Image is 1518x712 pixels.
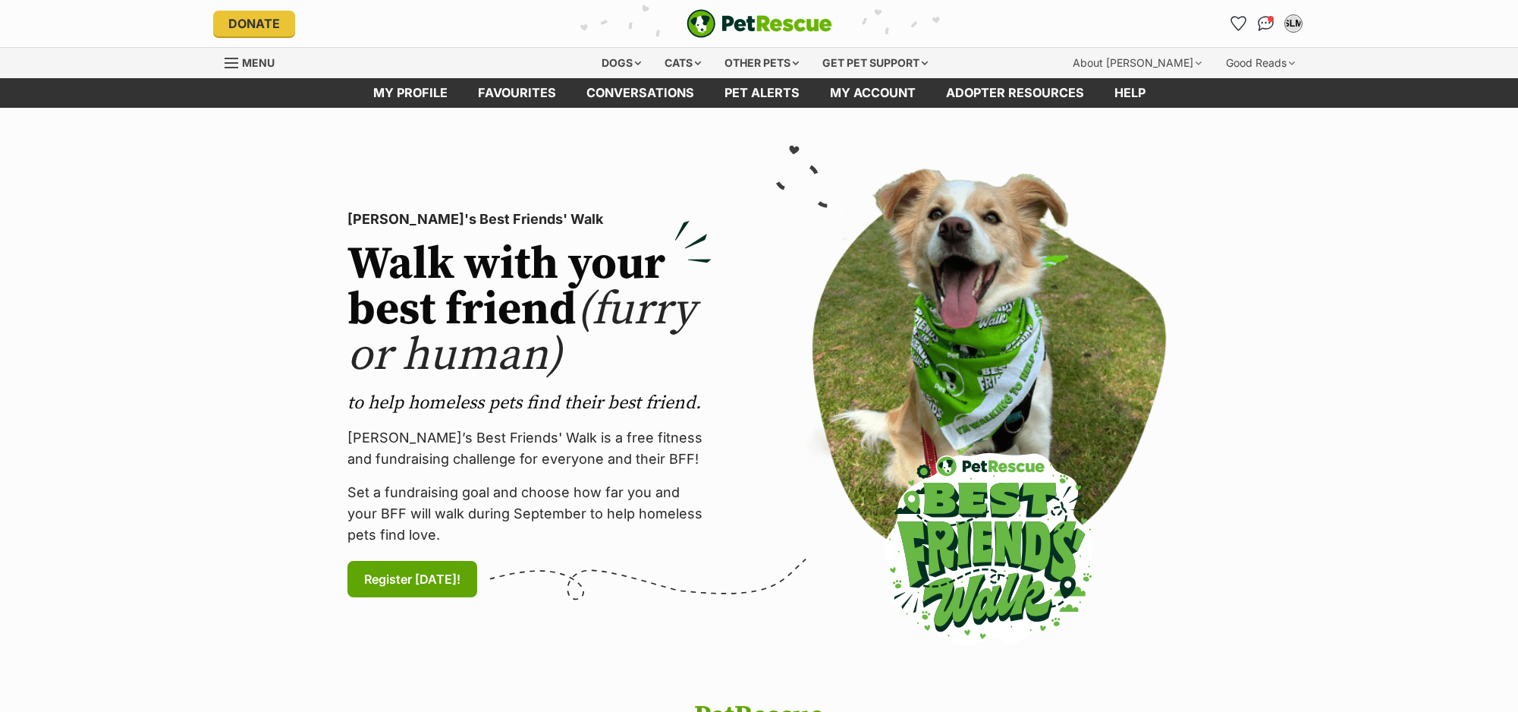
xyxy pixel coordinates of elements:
[687,9,832,38] img: logo-e224e6f780fb5917bec1dbf3a21bbac754714ae5b6737aabdf751b685950b380.svg
[709,78,815,108] a: Pet alerts
[1254,11,1278,36] a: Conversations
[347,561,477,597] a: Register [DATE]!
[815,78,931,108] a: My account
[347,282,696,384] span: (furry or human)
[242,56,275,69] span: Menu
[1099,78,1161,108] a: Help
[1281,11,1306,36] button: My account
[591,48,652,78] div: Dogs
[213,11,295,36] a: Donate
[347,391,712,415] p: to help homeless pets find their best friend.
[687,9,832,38] a: PetRescue
[654,48,712,78] div: Cats
[1286,16,1301,31] div: SLM
[225,48,285,75] a: Menu
[347,427,712,470] p: [PERSON_NAME]’s Best Friends' Walk is a free fitness and fundraising challenge for everyone and t...
[358,78,463,108] a: My profile
[812,48,938,78] div: Get pet support
[1227,11,1306,36] ul: Account quick links
[463,78,571,108] a: Favourites
[364,570,460,588] span: Register [DATE]!
[1258,16,1274,31] img: chat-41dd97257d64d25036548639549fe6c8038ab92f7586957e7f3b1b290dea8141.svg
[571,78,709,108] a: conversations
[1227,11,1251,36] a: Favourites
[347,482,712,546] p: Set a fundraising goal and choose how far you and your BFF will walk during September to help hom...
[1215,48,1306,78] div: Good Reads
[347,209,712,230] p: [PERSON_NAME]'s Best Friends' Walk
[1062,48,1212,78] div: About [PERSON_NAME]
[347,242,712,379] h2: Walk with your best friend
[931,78,1099,108] a: Adopter resources
[714,48,809,78] div: Other pets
